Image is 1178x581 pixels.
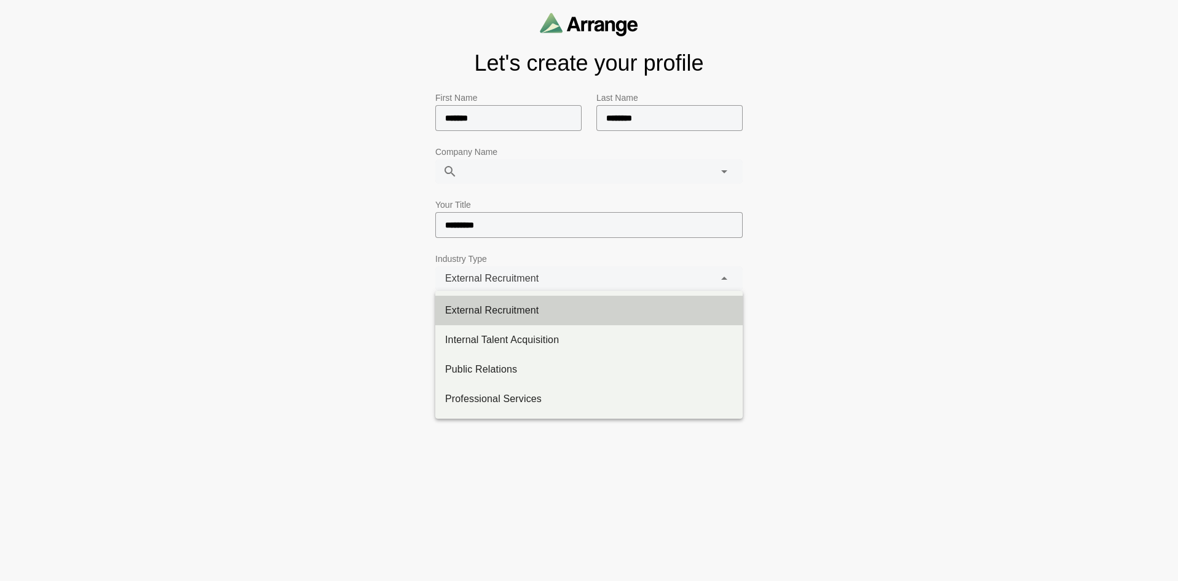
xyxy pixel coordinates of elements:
[435,197,743,212] p: Your Title
[435,251,743,266] p: Industry Type
[435,90,582,105] p: First Name
[445,271,539,287] span: External Recruitment
[445,333,733,347] div: Internal Talent Acquisition
[540,12,638,36] img: arrangeai-name-small-logo.4d2b8aee.svg
[435,51,743,76] h1: Let's create your profile
[445,303,733,318] div: External Recruitment
[435,144,743,159] p: Company Name
[596,90,743,105] p: Last Name
[445,392,733,406] div: Professional Services
[445,362,733,377] div: Public Relations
